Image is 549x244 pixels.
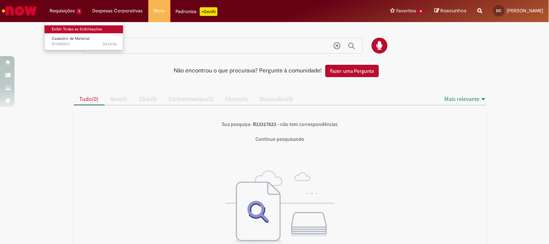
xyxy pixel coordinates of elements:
[44,22,123,50] ul: Requisições
[102,41,117,47] time: 26/08/2025 17:56:07
[441,7,467,14] span: Rascunhos
[154,7,165,14] span: More
[325,65,379,77] button: Fazer uma Pergunta
[200,7,218,16] p: +GenAi
[45,35,124,48] a: Aberto R13450113 : Cadastro de Material
[435,8,467,14] a: Rascunhos
[507,8,544,14] span: [PERSON_NAME]
[93,7,143,14] span: Despesas Corporativas
[50,7,75,14] span: Requisições
[396,7,416,14] span: Favoritos
[52,41,117,47] span: R13450113
[52,36,89,41] span: Cadastro de Material
[497,8,502,13] span: DC
[174,68,322,74] h2: Não encontrou o que procurava? Pergunte à comunidade!
[76,8,82,14] span: 1
[418,8,424,14] span: 4
[176,7,218,16] div: Padroniza
[1,4,38,18] img: ServiceNow
[45,25,124,33] a: Exibir Todas as Solicitações
[102,41,117,47] span: 3d atrás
